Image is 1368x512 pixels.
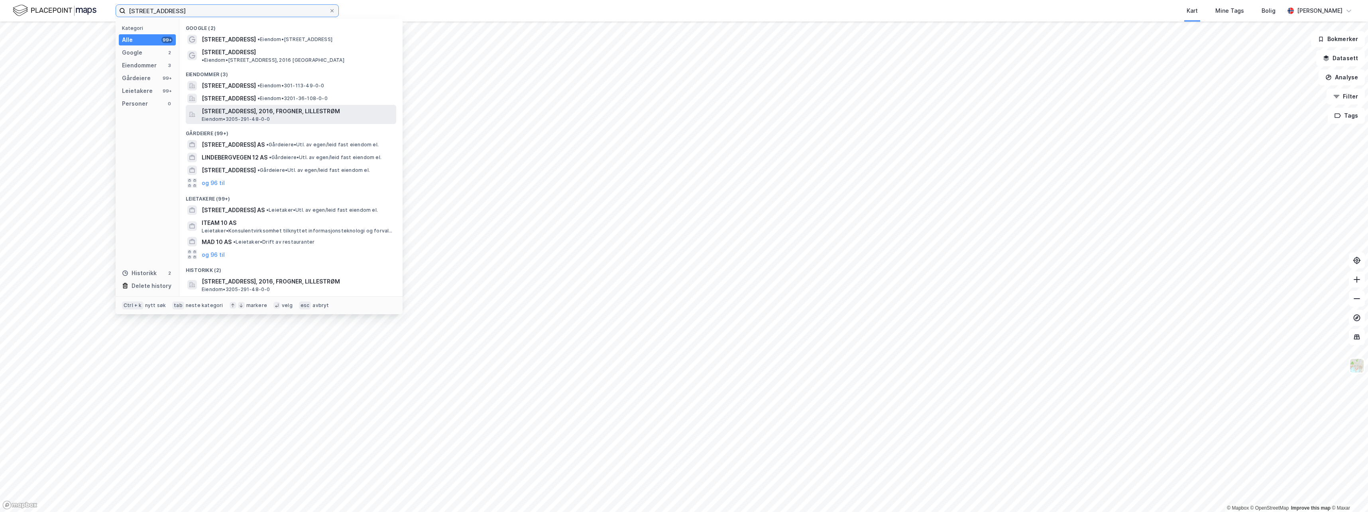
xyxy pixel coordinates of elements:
[202,140,265,150] span: [STREET_ADDRESS] AS
[202,81,256,91] span: [STREET_ADDRESS]
[233,239,236,245] span: •
[257,95,260,101] span: •
[202,47,256,57] span: [STREET_ADDRESS]
[246,302,267,309] div: markere
[1328,474,1368,512] div: Kontrollprogram for chat
[166,270,173,276] div: 2
[1291,505,1331,511] a: Improve this map
[179,65,403,79] div: Eiendommer (3)
[257,83,260,89] span: •
[2,500,37,510] a: Mapbox homepage
[266,142,379,148] span: Gårdeiere • Utl. av egen/leid fast eiendom el.
[1349,358,1364,373] img: Z
[202,218,393,228] span: ITEAM 10 AS
[282,302,293,309] div: velg
[1250,505,1289,511] a: OpenStreetMap
[122,301,143,309] div: Ctrl + k
[166,49,173,56] div: 2
[257,36,332,43] span: Eiendom • [STREET_ADDRESS]
[179,189,403,204] div: Leietakere (99+)
[257,167,260,173] span: •
[202,286,270,293] span: Eiendom • 3205-291-48-0-0
[122,48,142,57] div: Google
[202,153,267,162] span: LINDEBERGVEGEN 12 AS
[1311,31,1365,47] button: Bokmerker
[122,61,157,70] div: Eiendommer
[179,261,403,275] div: Historikk (2)
[202,35,256,44] span: [STREET_ADDRESS]
[266,142,269,148] span: •
[202,57,344,63] span: Eiendom • [STREET_ADDRESS], 2016 [GEOGRAPHIC_DATA]
[1227,505,1249,511] a: Mapbox
[202,106,393,116] span: [STREET_ADDRESS], 2016, FROGNER, LILLESTRØM
[161,37,173,43] div: 99+
[161,88,173,94] div: 99+
[1327,89,1365,104] button: Filter
[132,281,171,291] div: Delete history
[172,301,184,309] div: tab
[266,207,378,213] span: Leietaker • Utl. av egen/leid fast eiendom el.
[1319,69,1365,85] button: Analyse
[202,165,256,175] span: [STREET_ADDRESS]
[179,19,403,33] div: Google (2)
[202,228,395,234] span: Leietaker • Konsulentvirksomhet tilknyttet informasjonsteknologi og forvaltning og drift av IT-sy...
[122,73,151,83] div: Gårdeiere
[122,25,176,31] div: Kategori
[257,167,370,173] span: Gårdeiere • Utl. av egen/leid fast eiendom el.
[202,205,265,215] span: [STREET_ADDRESS] AS
[1328,474,1368,512] iframe: Chat Widget
[1187,6,1198,16] div: Kart
[126,5,329,17] input: Søk på adresse, matrikkel, gårdeiere, leietakere eller personer
[145,302,166,309] div: nytt søk
[257,36,260,42] span: •
[186,302,223,309] div: neste kategori
[257,83,324,89] span: Eiendom • 301-113-49-0-0
[257,95,328,102] span: Eiendom • 3201-36-108-0-0
[122,86,153,96] div: Leietakere
[161,75,173,81] div: 99+
[202,57,204,63] span: •
[166,100,173,107] div: 0
[166,62,173,69] div: 3
[202,250,225,259] button: og 96 til
[122,99,148,108] div: Personer
[202,237,232,247] span: MAD 10 AS
[1215,6,1244,16] div: Mine Tags
[122,268,157,278] div: Historikk
[202,277,393,286] span: [STREET_ADDRESS], 2016, FROGNER, LILLESTRØM
[1328,108,1365,124] button: Tags
[13,4,96,18] img: logo.f888ab2527a4732fd821a326f86c7f29.svg
[202,116,270,122] span: Eiendom • 3205-291-48-0-0
[1262,6,1276,16] div: Bolig
[202,94,256,103] span: [STREET_ADDRESS]
[269,154,381,161] span: Gårdeiere • Utl. av egen/leid fast eiendom el.
[269,154,271,160] span: •
[233,239,314,245] span: Leietaker • Drift av restauranter
[266,207,269,213] span: •
[122,35,133,45] div: Alle
[1297,6,1342,16] div: [PERSON_NAME]
[313,302,329,309] div: avbryt
[299,301,311,309] div: esc
[202,178,225,188] button: og 96 til
[179,124,403,138] div: Gårdeiere (99+)
[1316,50,1365,66] button: Datasett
